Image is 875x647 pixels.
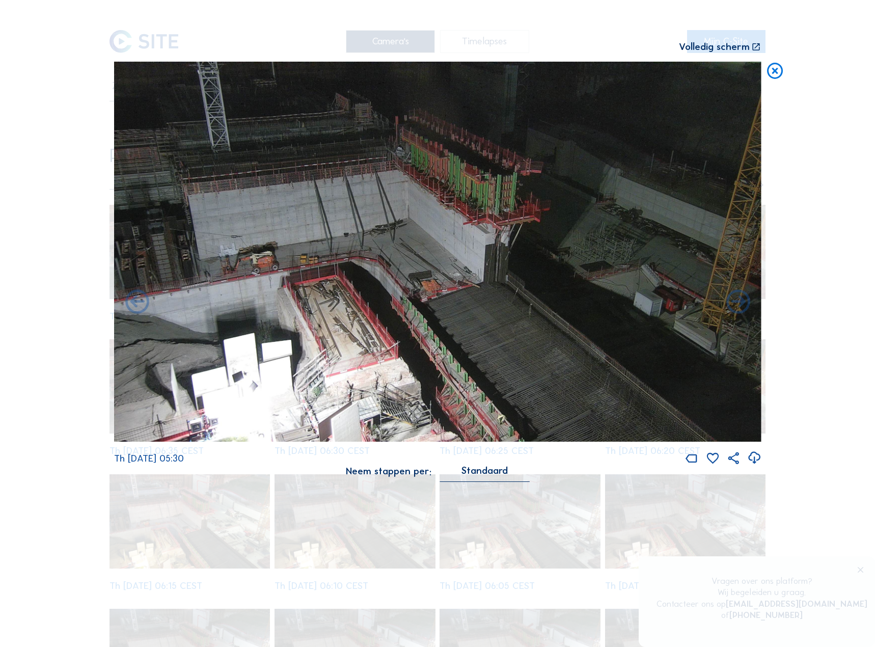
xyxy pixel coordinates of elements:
[724,288,753,317] i: Back
[123,288,152,317] i: Forward
[114,62,761,441] img: Image
[461,466,508,475] div: Standaard
[679,42,750,52] div: Volledig scherm
[346,467,431,476] div: Neem stappen per:
[440,466,529,481] div: Standaard
[114,452,184,464] span: Th [DATE] 05:30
